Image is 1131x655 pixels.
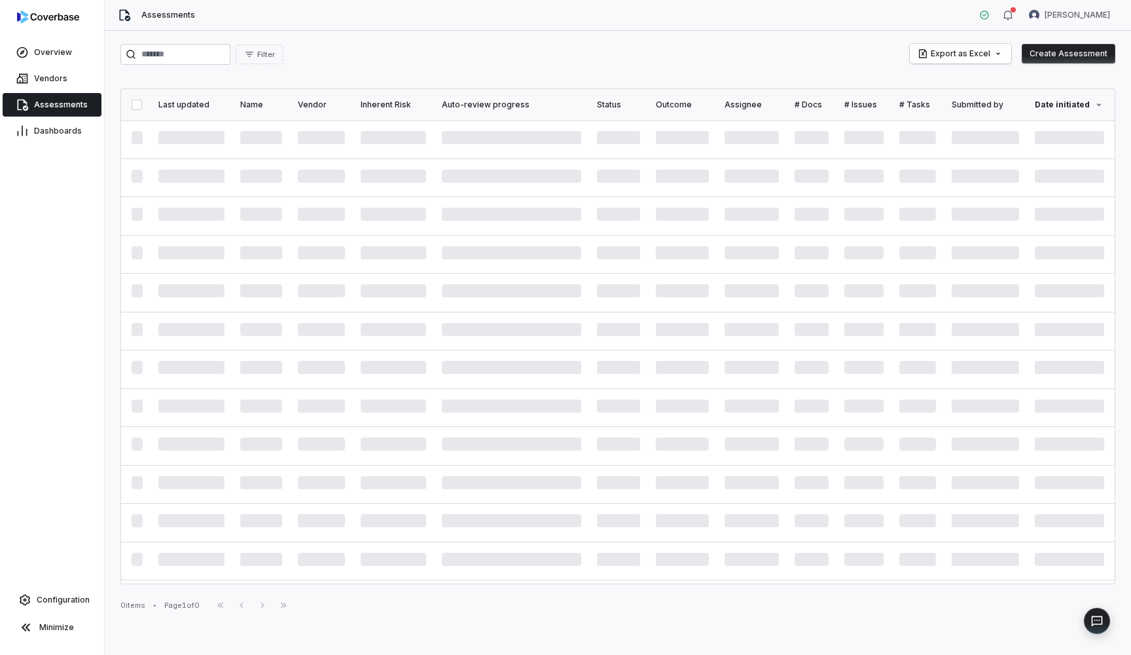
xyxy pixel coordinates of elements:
[240,100,282,110] div: Name
[298,100,345,110] div: Vendor
[1045,10,1110,20] span: [PERSON_NAME]
[844,100,883,110] div: # Issues
[34,73,67,84] span: Vendors
[795,100,829,110] div: # Docs
[257,50,275,60] span: Filter
[1021,5,1118,25] button: Prateek Paliwal avatar[PERSON_NAME]
[3,119,101,143] a: Dashboards
[1035,100,1104,110] div: Date initiated
[153,601,156,610] div: •
[725,100,779,110] div: Assignee
[3,41,101,64] a: Overview
[120,601,145,610] div: 0 items
[1022,44,1115,64] button: Create Assessment
[597,100,639,110] div: Status
[39,622,74,633] span: Minimize
[5,588,99,612] a: Configuration
[37,595,90,605] span: Configuration
[34,126,82,136] span: Dashboards
[3,67,101,90] a: Vendors
[34,100,88,110] span: Assessments
[656,100,709,110] div: Outcome
[3,93,101,117] a: Assessments
[158,100,224,110] div: Last updated
[361,100,427,110] div: Inherent Risk
[236,45,283,64] button: Filter
[34,47,72,58] span: Overview
[17,10,79,24] img: logo-D7KZi-bG.svg
[1029,10,1039,20] img: Prateek Paliwal avatar
[164,601,200,610] div: Page 1 of 0
[141,10,195,20] span: Assessments
[899,100,937,110] div: # Tasks
[952,100,1018,110] div: Submitted by
[5,614,99,641] button: Minimize
[442,100,581,110] div: Auto-review progress
[910,44,1011,64] button: Export as Excel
